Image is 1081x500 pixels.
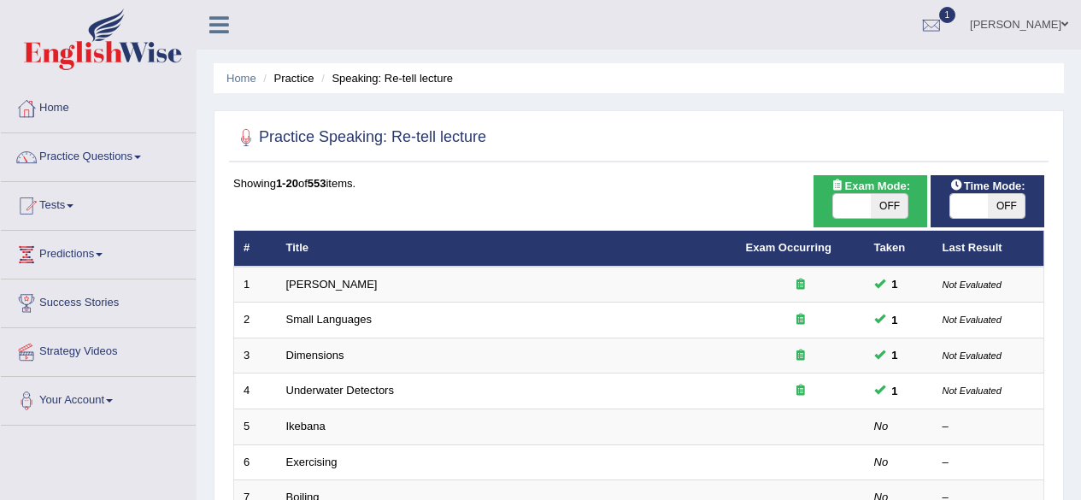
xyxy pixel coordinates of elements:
[1,328,196,371] a: Strategy Videos
[1,133,196,176] a: Practice Questions
[825,177,917,195] span: Exam Mode:
[746,277,855,293] div: Exam occurring question
[317,70,453,86] li: Speaking: Re-tell lecture
[277,231,737,267] th: Title
[943,350,1002,361] small: Not Evaluated
[885,275,905,293] span: You can still take this question
[234,374,277,409] td: 4
[234,409,277,445] td: 5
[286,349,344,362] a: Dimensions
[234,444,277,480] td: 6
[746,241,831,254] a: Exam Occurring
[1,377,196,420] a: Your Account
[286,278,378,291] a: [PERSON_NAME]
[943,455,1035,471] div: –
[943,279,1002,290] small: Not Evaluated
[885,311,905,329] span: You can still take this question
[746,312,855,328] div: Exam occurring question
[234,338,277,374] td: 3
[234,231,277,267] th: #
[943,419,1035,435] div: –
[943,177,1032,195] span: Time Mode:
[885,346,905,364] span: You can still take this question
[746,348,855,364] div: Exam occurring question
[871,194,908,218] span: OFF
[286,456,338,468] a: Exercising
[234,303,277,338] td: 2
[874,420,889,432] em: No
[943,385,1002,396] small: Not Evaluated
[874,456,889,468] em: No
[286,384,394,397] a: Underwater Detectors
[988,194,1025,218] span: OFF
[233,125,486,150] h2: Practice Speaking: Re-tell lecture
[1,85,196,127] a: Home
[259,70,314,86] li: Practice
[814,175,927,227] div: Show exams occurring in exams
[276,177,298,190] b: 1-20
[943,315,1002,325] small: Not Evaluated
[308,177,326,190] b: 553
[233,175,1044,191] div: Showing of items.
[286,313,372,326] a: Small Languages
[933,231,1044,267] th: Last Result
[746,383,855,399] div: Exam occurring question
[865,231,933,267] th: Taken
[286,420,326,432] a: Ikebana
[226,72,256,85] a: Home
[1,182,196,225] a: Tests
[885,382,905,400] span: You can still take this question
[1,231,196,274] a: Predictions
[939,7,956,23] span: 1
[1,279,196,322] a: Success Stories
[234,267,277,303] td: 1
